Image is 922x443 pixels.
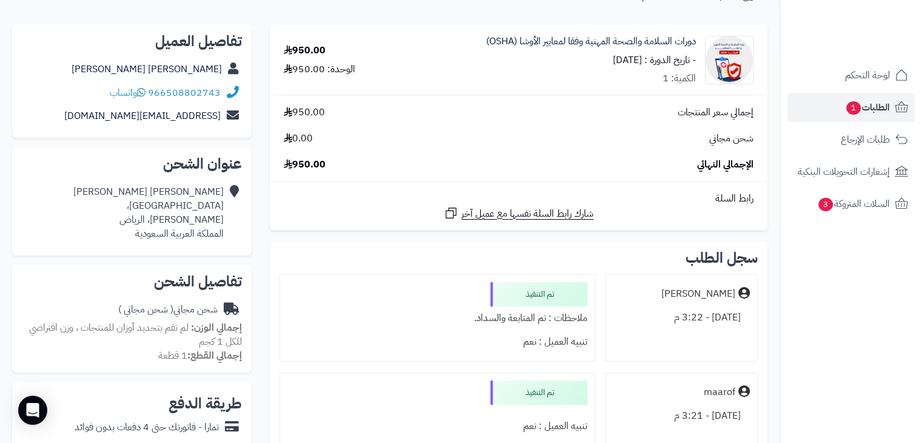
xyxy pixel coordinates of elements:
h2: تفاصيل العميل [22,34,242,49]
span: إشعارات التحويلات البنكية [798,163,890,180]
div: تنبيه العميل : نعم [287,330,587,354]
span: شارك رابط السلة نفسها مع عميل آخر [461,207,593,221]
a: الطلبات1 [787,93,915,122]
span: 0.00 [284,132,313,146]
span: لم تقم بتحديد أوزان للمنتجات ، وزن افتراضي للكل 1 كجم [29,320,242,349]
span: شحن مجاني [709,132,753,146]
span: لوحة التحكم [845,67,890,84]
a: دورات السلامة والصحة المهنية وفقا لمعايير الأوشا (OSHA) [486,35,696,49]
h2: عنوان الشحن [22,157,242,171]
img: 1752420691-%D8%A7%D9%84%D8%B3%D9%84%D8%A7%D9%85%D8%A9%20%D9%88%20%D8%A7%D9%84%D8%B5%D8%AD%D8%A9%2... [706,36,753,84]
h2: تفاصيل الشحن [22,274,242,289]
span: إجمالي سعر المنتجات [678,106,753,120]
div: [DATE] - 3:22 م [613,306,750,330]
div: 950.00 [284,44,326,58]
small: - تاريخ الدورة : [DATE] [613,53,696,67]
span: السلات المتروكة [817,195,890,212]
a: لوحة التحكم [787,61,915,90]
span: 3 [818,198,833,212]
a: السلات المتروكة3 [787,189,915,218]
span: 950.00 [284,106,325,120]
a: واتساب [110,86,145,100]
div: شحن مجاني [118,303,218,317]
div: ملاحظات : تم المتابعة والسداد. [287,306,587,330]
div: تنبيه العميل : نعم [287,414,587,438]
h3: سجل الطلب [686,251,758,265]
div: تم التنفيذ [490,380,587,405]
span: طلبات الإرجاع [841,131,890,148]
h2: طريقة الدفع [169,396,242,411]
a: 966508802743 [148,86,221,100]
a: شارك رابط السلة نفسها مع عميل آخر [444,206,593,221]
div: الكمية: 1 [663,72,696,86]
div: تمارا - فاتورتك حتى 4 دفعات بدون فوائد [75,421,219,435]
div: [PERSON_NAME] [661,287,735,301]
div: Open Intercom Messenger [18,396,47,425]
small: 1 قطعة [158,348,242,363]
div: [DATE] - 3:21 م [613,404,750,428]
span: 950.00 [284,158,326,172]
div: [PERSON_NAME] [PERSON_NAME] [GEOGRAPHIC_DATA]، [PERSON_NAME]، الرياض المملكة العربية السعودية [73,185,224,240]
div: الوحدة: 950.00 [284,63,355,76]
span: 1 [846,101,861,115]
span: الإجمالي النهائي [697,158,753,172]
a: [EMAIL_ADDRESS][DOMAIN_NAME] [64,109,221,123]
a: طلبات الإرجاع [787,125,915,154]
strong: إجمالي القطع: [187,348,242,363]
div: maarof [704,385,735,399]
a: إشعارات التحويلات البنكية [787,157,915,186]
img: logo-2.png [840,27,910,52]
div: رابط السلة [275,192,763,206]
strong: إجمالي الوزن: [191,320,242,335]
a: [PERSON_NAME] [PERSON_NAME] [72,62,222,76]
div: تم التنفيذ [490,282,587,306]
span: الطلبات [845,99,890,116]
span: ( شحن مجاني ) [118,302,173,317]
